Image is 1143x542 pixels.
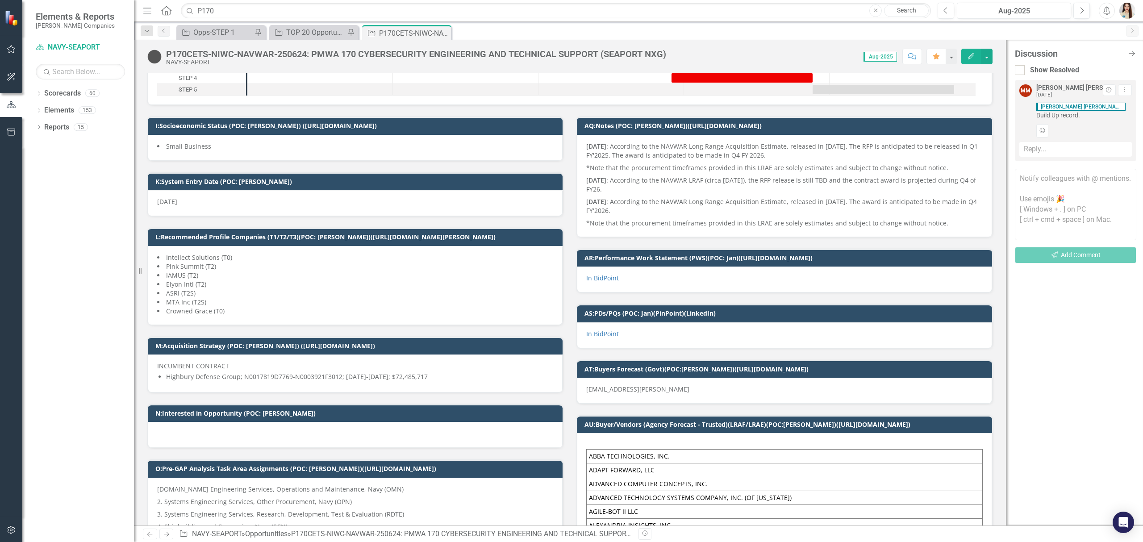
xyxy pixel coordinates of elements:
div: P170CETS-NIWC-NAVWAR-250624: PMWA 170 CYBERSECURITY ENGINEERING AND TECHNICAL SUPPORT (SEAPORT NXG) [166,49,666,59]
h3: K:System Entry Date (POC: [PERSON_NAME]) [155,178,558,185]
td: AGILE-BOT II LLC [587,505,982,519]
td: ABBA TECHNOLOGIES, INC. [587,450,982,463]
div: 60 [85,90,100,97]
a: Elements [44,105,74,116]
p: Highbury Defense Group; N0017819D7769-N0003921F3012; [DATE]-[DATE]; $72,485,717 [166,372,553,381]
span: Pink Summit (T2) [166,262,216,271]
p: 3. Systems Engineering Services, Research, Development, Test & Evaluation (RDTE) [157,508,553,521]
img: ClearPoint Strategy [4,10,20,26]
div: Task: Start date: 2025-11-28 End date: 2025-12-28 [157,72,246,84]
a: NAVY-SEAPORT [192,529,242,538]
td: ADVANCED COMPUTER CONCEPTS, INC. [587,477,982,491]
span: Elyon Intl (T2) [166,280,206,288]
strong: [DATE] [586,176,606,184]
div: MM [1019,84,1032,97]
p: *Note that the procurement timeframes provided in this LRAE are solely estimates and subject to c... [586,162,982,174]
p: [EMAIL_ADDRESS][PERSON_NAME] [586,385,982,394]
span: ASRI (T2S) [166,289,196,297]
h3: I:Socioeconomic Status (POC: [PERSON_NAME]) ([URL][DOMAIN_NAME]) [155,122,558,129]
p: : According to the NAVWAR LRAF (circa [DATE]), the RFP release is still TBD and the contract awar... [586,174,982,196]
h3: O:Pre-GAP Analysis Task Area Assignments (POC: [PERSON_NAME])([URL][DOMAIN_NAME]) [155,465,558,472]
div: STEP 4 [157,72,246,84]
strong: [DATE] [586,142,606,150]
input: Search ClearPoint... [181,3,931,19]
div: Opps-STEP 1 [193,27,252,38]
h3: AT:Buyers Forecast (Govt)(POC:[PERSON_NAME])([URL][DOMAIN_NAME]) [584,366,987,372]
a: In BidPoint [586,329,619,338]
div: Aug-2025 [960,6,1068,17]
div: Reply... [1019,142,1132,157]
h3: AQ:Notes (POC: [PERSON_NAME])([URL][DOMAIN_NAME]) [584,122,987,129]
div: Show Resolved [1030,65,1079,75]
p: : According to the NAVWAR Long Range Acquisition Estimate, released in [DATE]. The award is antic... [586,196,982,217]
a: TOP 20 Opportunities ([DATE] Process) [271,27,345,38]
span: Intellect Solutions (T0) [166,253,232,262]
div: Discussion [1015,49,1123,58]
p: : According to the NAVWAR Long Range Acquisition Estimate, released in [DATE]. The RFP is anticip... [586,142,982,162]
div: [PERSON_NAME] [PERSON_NAME] [1036,84,1134,91]
td: ALEXANDRIA INSIGHTS, INC [587,519,982,533]
div: NAVY-SEAPORT [166,59,666,66]
span: Elements & Reports [36,11,115,22]
td: ADVANCED TECHNOLOGY SYSTEMS COMPANY, INC. (OF [US_STATE]) [587,491,982,505]
a: Scorecards [44,88,81,99]
a: Opps-STEP 1 [179,27,252,38]
h3: N:Interested in Opportunity (POC: [PERSON_NAME]) [155,410,558,417]
a: In BidPoint [586,274,619,282]
span: [DATE] [157,197,177,206]
img: Tracked [147,50,162,64]
p: 4. Shipbuilding and Conversion, Navy (SCN) [157,521,553,533]
span: [PERSON_NAME] [PERSON_NAME] [1036,103,1126,111]
div: P170CETS-NIWC-NAVWAR-250624: PMWA 170 CYBERSECURITY ENGINEERING AND TECHNICAL SUPPORT (SEAPORT NXG) [379,28,449,39]
div: TOP 20 Opportunities ([DATE] Process) [286,27,345,38]
a: Search [884,4,929,17]
div: Task: Start date: 2025-12-28 End date: 2026-01-27 [813,85,954,94]
div: 153 [79,107,96,114]
button: Add Comment [1015,247,1136,263]
div: STEP 5 [179,84,197,96]
p: 2. Systems Engineering Services, Other Procurement, Navy (OPN) [157,496,553,508]
p: INCUMBENT CONTRACT [157,362,553,371]
span: MTA Inc (T2S) [166,298,206,306]
div: Task: Start date: 2025-12-28 End date: 2026-01-27 [157,84,246,96]
div: STEP 4 [179,72,197,84]
strong: [DATE] [586,197,606,206]
div: Open Intercom Messenger [1113,512,1134,533]
p: [DOMAIN_NAME] Engineering Services, Operations and Maintenance, Navy (OMN) [157,485,553,496]
span: Aug-2025 [864,52,897,62]
div: 15 [74,123,88,131]
p: *Note that the procurement timeframes provided in this LRAE are solely estimates and subject to c... [586,217,982,228]
small: [PERSON_NAME] Companies [36,22,115,29]
span: Crowned Grace (T0) [166,307,225,315]
h3: AU:Buyer/Vendors (Agency Forecast - Trusted)(LRAF/LRAE)(POC:[PERSON_NAME])([URL][DOMAIN_NAME]) [584,421,987,428]
h3: AS:PDs/PQs (POC: Jan)(PinPoint)(LinkedIn) [584,310,987,317]
h3: L:Recommended Profile Companies (T1/T2/T3)(POC: [PERSON_NAME])([URL][DOMAIN_NAME][PERSON_NAME]) [155,233,558,240]
h3: AR:Performance Work Statement (PWS)(POC: Jan)([URL][DOMAIN_NAME]) [584,254,987,261]
div: P170CETS-NIWC-NAVWAR-250624: PMWA 170 CYBERSECURITY ENGINEERING AND TECHNICAL SUPPORT (SEAPORT NXG) [291,529,684,538]
small: [DATE] [1036,92,1052,98]
div: » » [179,529,632,539]
span: IAMUS (T2) [166,271,198,279]
h3: M:Acquisition Strategy (POC: [PERSON_NAME]) ([URL][DOMAIN_NAME]) [155,342,558,349]
a: NAVY-SEAPORT [36,42,125,53]
a: Opportunities [245,529,288,538]
div: STEP 5 [157,84,246,96]
input: Search Below... [36,64,125,79]
a: Reports [44,122,69,133]
span: Build Up record. [1036,102,1132,120]
img: Janieva Castro [1119,3,1135,19]
div: Task: Start date: 2025-11-28 End date: 2025-12-28 [672,73,813,83]
td: ADAPT FORWARD, LLC [587,463,982,477]
button: Aug-2025 [957,3,1071,19]
span: Small Business [166,142,211,150]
